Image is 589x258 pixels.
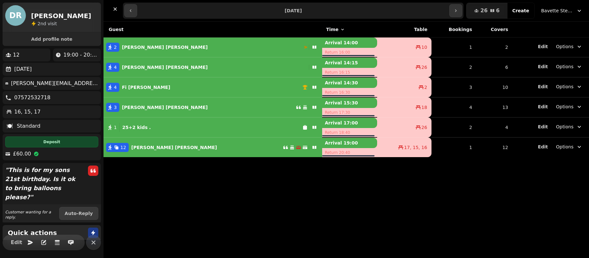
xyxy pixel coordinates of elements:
span: Options [556,83,573,90]
th: Table [377,22,431,38]
button: Options [552,141,586,153]
span: Edit [13,240,20,245]
p: [PERSON_NAME] [PERSON_NAME] [122,104,208,111]
p: [PERSON_NAME] [PERSON_NAME] [122,64,208,70]
p: Return 17:30 [322,108,377,117]
p: Arrival 19:00 [322,138,377,148]
p: 25+2 kids . [122,124,151,131]
td: 4 [476,117,512,137]
p: Standard [17,122,40,130]
span: Options [556,103,573,110]
span: nd [40,21,48,26]
button: 2[PERSON_NAME] [PERSON_NAME] [104,39,322,55]
button: Add profile note [5,35,98,43]
span: 26 [421,124,427,131]
span: 17, 15, 16 [404,144,427,151]
span: 2 [114,44,117,50]
span: 12 [120,144,126,151]
p: [PERSON_NAME] [PERSON_NAME] [122,44,208,50]
button: 4Fi [PERSON_NAME] [104,80,322,95]
h2: Quick actions [8,228,57,237]
span: 4 [114,84,117,91]
p: 12 [13,51,19,59]
p: visit [38,20,57,27]
p: 07572532718 [14,94,50,102]
button: Edit [538,63,548,70]
td: 4 [431,97,476,117]
p: Arrival 14:00 [322,38,377,48]
span: Edit [538,145,548,149]
p: [PERSON_NAME][EMAIL_ADDRESS][PERSON_NAME][DOMAIN_NAME] [11,80,98,87]
span: 26 [421,64,427,70]
span: 1 [114,124,117,131]
button: Create [507,3,534,18]
p: Return 16:15 [322,68,377,77]
span: Options [556,144,573,150]
td: 3 [431,77,476,97]
button: 125+2 kids . [104,120,322,135]
span: Edit [538,64,548,69]
span: 26 [480,8,487,13]
p: 19:00 - 20:40 [63,51,98,59]
th: Covers [476,22,512,38]
button: Bavette Steakhouse - [PERSON_NAME] [537,5,586,16]
button: 4[PERSON_NAME] [PERSON_NAME] [104,59,322,75]
button: Options [552,61,586,72]
td: 1 [431,137,476,157]
span: 2 [38,21,40,26]
span: 10 [421,44,427,50]
button: Edit [538,43,548,50]
button: Edit [538,83,548,90]
p: Return 18:40 [322,128,377,137]
p: [PERSON_NAME] [PERSON_NAME] [131,144,217,151]
span: Options [556,63,573,70]
span: 2 [424,84,427,91]
p: Fi [PERSON_NAME] [122,84,170,91]
p: Return 16:00 [322,48,377,57]
span: Options [556,43,573,50]
p: Return 16:30 [322,88,377,97]
span: Options [556,124,573,130]
p: Arrival 17:00 [322,118,377,128]
span: Add profile note [10,37,93,41]
span: Edit [538,104,548,109]
button: Options [552,101,586,113]
td: 1 [431,38,476,58]
span: Time [326,26,338,33]
td: 2 [431,117,476,137]
span: 3 [114,104,117,111]
p: [DATE] [14,65,32,73]
td: 2 [431,57,476,77]
button: Edit [10,236,23,249]
p: 🍽️ [6,122,13,130]
td: 12 [476,137,512,157]
span: 18 [421,104,427,111]
p: Customer wanting for a reply. [5,210,59,220]
button: Auto-Reply [59,207,98,220]
span: 6 [496,8,500,13]
div: Deposit [5,136,98,147]
p: " This is for my sons 21st birthday. Is it ok to bring balloons please? " [3,163,83,204]
button: Options [552,41,586,52]
h2: [PERSON_NAME] [31,11,91,20]
span: Edit [538,124,548,129]
th: Bookings [431,22,476,38]
button: 266 [466,3,507,18]
p: Return 20:40 [322,148,377,157]
span: DR [9,12,22,19]
span: Edit [538,84,548,89]
span: Create [512,8,529,13]
button: Edit [538,124,548,130]
button: 12[PERSON_NAME] [PERSON_NAME] [104,140,322,155]
button: Options [552,121,586,133]
th: Guest [104,22,322,38]
button: Time [326,26,345,33]
button: Options [552,81,586,92]
p: 16, 15, 17 [14,108,40,116]
p: Arrival 14:30 [322,78,377,88]
p: Arrival 14:15 [322,58,377,68]
p: £60.00 [13,150,31,158]
p: Arrival 15:30 [322,98,377,108]
span: 4 [114,64,117,70]
td: 13 [476,97,512,117]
